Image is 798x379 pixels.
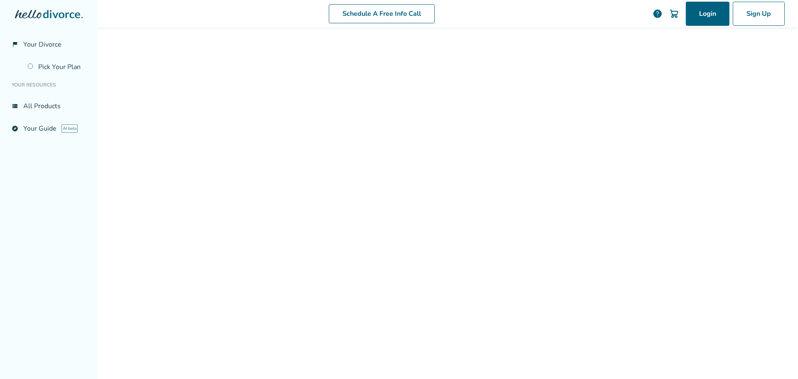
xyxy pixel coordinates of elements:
a: Sign Up [733,2,785,26]
img: Cart [669,9,679,19]
a: view_listAll Products [7,97,91,116]
a: exploreYour GuideAI beta [7,119,91,138]
span: explore [12,125,18,132]
span: Your Divorce [23,40,62,49]
span: view_list [12,103,18,109]
a: Pick Your Plan [22,57,91,77]
li: Your Resources [7,77,91,93]
span: flag_2 [12,41,18,48]
a: flag_2Your Divorce [7,35,91,54]
span: AI beta [62,124,78,133]
a: help [653,9,663,19]
a: Schedule A Free Info Call [329,4,435,23]
a: Login [686,2,729,26]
